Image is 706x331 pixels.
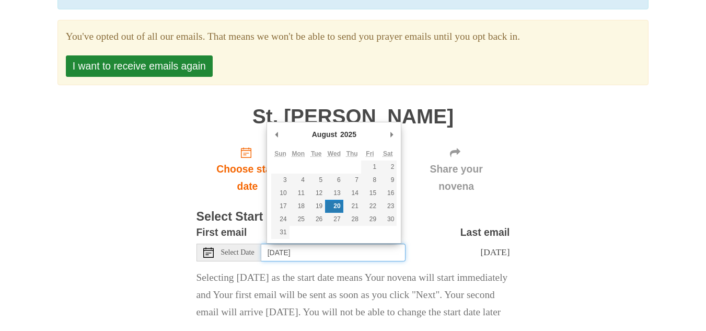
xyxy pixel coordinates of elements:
[343,200,361,213] button: 21
[221,249,254,256] span: Select Date
[196,106,510,128] h1: St. [PERSON_NAME]
[290,174,307,187] button: 4
[460,224,510,241] label: Last email
[271,226,289,239] button: 31
[196,138,299,200] a: Choose start date
[66,28,640,45] section: You've opted out of all our emails. That means we won't be able to send you prayer emails until y...
[480,247,510,257] span: [DATE]
[271,174,289,187] button: 3
[328,150,341,157] abbr: Wednesday
[379,187,397,200] button: 16
[366,150,374,157] abbr: Friday
[261,244,406,261] input: Use the arrow keys to pick a date
[196,269,510,321] p: Selecting [DATE] as the start date means Your novena will start immediately and Your first email ...
[292,150,305,157] abbr: Monday
[361,161,379,174] button: 1
[361,213,379,226] button: 29
[66,55,213,77] button: I want to receive emails again
[271,127,282,142] button: Previous Month
[196,210,510,224] h3: Select Start Date
[271,200,289,213] button: 17
[307,187,325,200] button: 12
[361,200,379,213] button: 22
[325,200,343,213] button: 20
[379,213,397,226] button: 30
[307,200,325,213] button: 19
[274,150,286,157] abbr: Sunday
[290,187,307,200] button: 11
[346,150,358,157] abbr: Thursday
[307,213,325,226] button: 26
[386,127,397,142] button: Next Month
[379,174,397,187] button: 9
[343,213,361,226] button: 28
[325,187,343,200] button: 13
[325,213,343,226] button: 27
[361,174,379,187] button: 8
[343,174,361,187] button: 7
[196,224,247,241] label: First email
[361,187,379,200] button: 15
[310,127,339,142] div: August
[307,174,325,187] button: 5
[325,174,343,187] button: 6
[290,200,307,213] button: 18
[290,213,307,226] button: 25
[383,150,393,157] abbr: Saturday
[343,187,361,200] button: 14
[271,213,289,226] button: 24
[379,200,397,213] button: 23
[207,161,288,195] span: Choose start date
[271,187,289,200] button: 10
[311,150,321,157] abbr: Tuesday
[413,161,500,195] span: Share your novena
[379,161,397,174] button: 2
[403,138,510,200] div: Click "Next" to confirm your start date first.
[339,127,358,142] div: 2025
